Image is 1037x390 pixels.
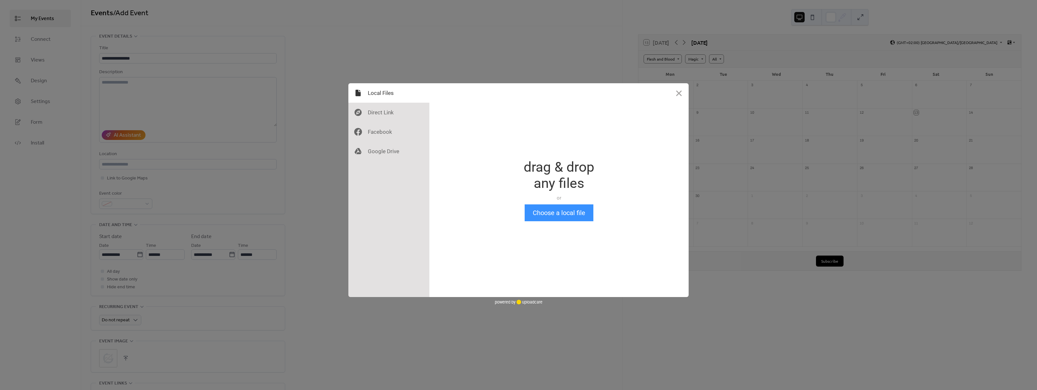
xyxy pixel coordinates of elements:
div: powered by [495,297,542,307]
div: Local Files [348,83,429,103]
div: Facebook [348,122,429,142]
a: uploadcare [516,300,542,304]
button: Choose a local file [525,204,593,221]
div: Google Drive [348,142,429,161]
div: or [524,195,594,201]
button: Close [669,83,689,103]
div: Direct Link [348,103,429,122]
div: drag & drop any files [524,159,594,191]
